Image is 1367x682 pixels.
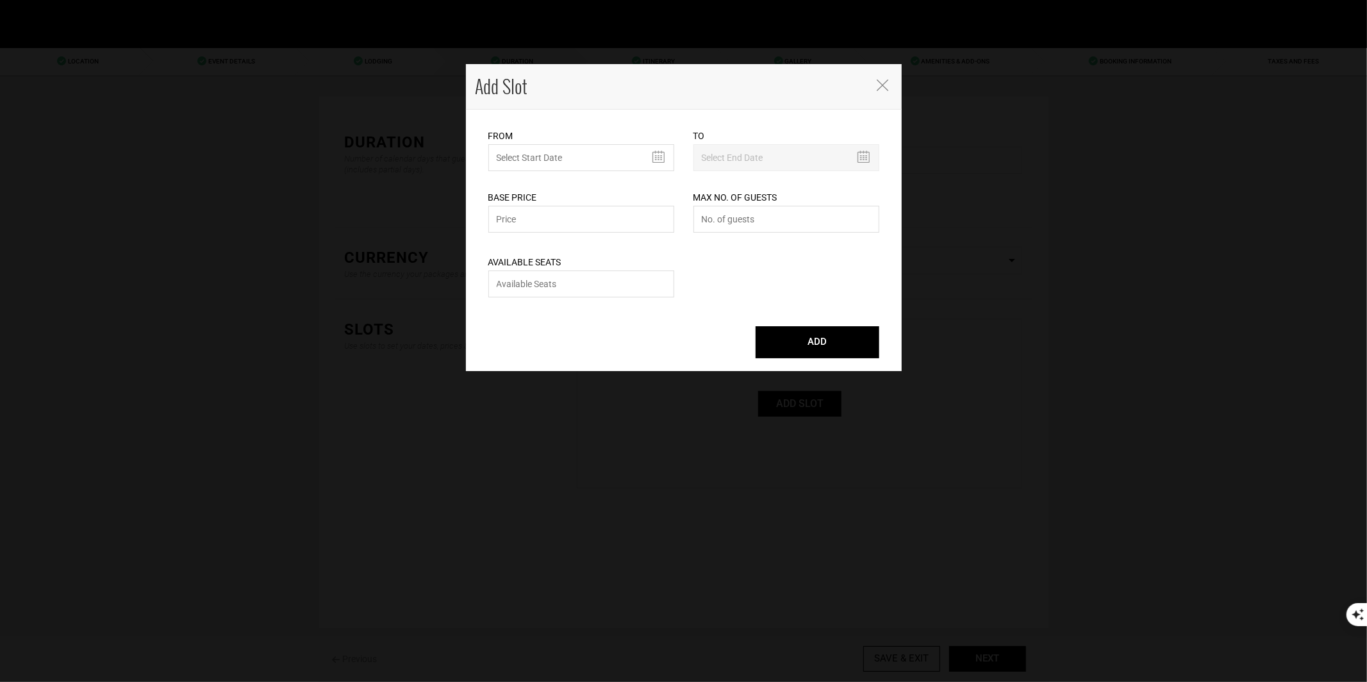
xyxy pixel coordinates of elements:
[488,256,561,269] label: Available Seats
[488,270,674,297] input: Available Seats
[693,191,777,204] label: Max No. of Guests
[693,206,879,233] input: No. of guests
[488,144,674,171] input: Select Start Date
[476,74,863,99] h4: Add Slot
[488,206,674,233] input: Price
[488,129,513,142] label: From
[876,78,889,91] button: Close
[488,191,537,204] label: Base Price
[756,326,879,358] button: ADD
[693,129,705,142] label: To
